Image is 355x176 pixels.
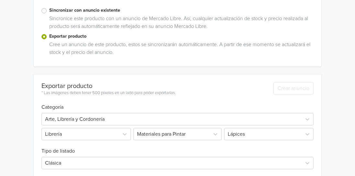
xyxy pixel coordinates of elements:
[49,33,314,40] label: Exportar producto
[273,82,314,94] button: Crear anuncio
[41,90,176,96] div: * Las imágenes deben tener 500 píxeles en un lado para poder exportarlas.
[47,15,314,33] div: Sincronice este producto con un anuncio de Mercado Libre. Así, cualquier actualización de stock y...
[41,96,314,110] h6: Categoría
[49,7,314,14] label: Sincronizar con anuncio existente
[41,82,176,90] div: Exportar producto
[41,140,314,154] h6: Tipo de listado
[47,41,314,59] div: Cree un anuncio de este producto, estos se sincronizarán automáticamente. A partir de ese momento...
